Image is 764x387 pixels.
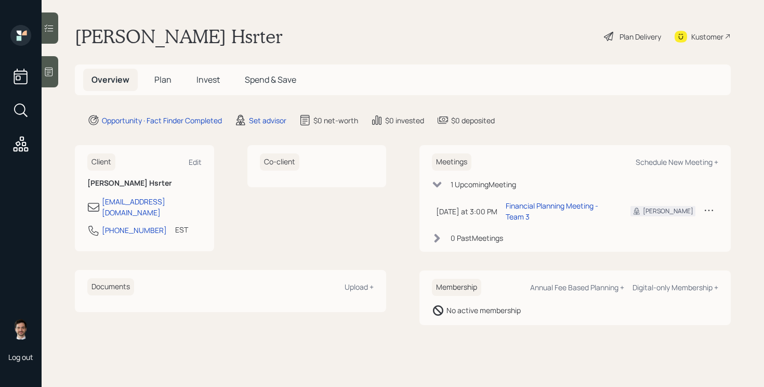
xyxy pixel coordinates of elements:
[436,206,497,217] div: [DATE] at 3:00 PM
[10,319,31,340] img: jonah-coleman-headshot.png
[189,157,202,167] div: Edit
[102,196,202,218] div: [EMAIL_ADDRESS][DOMAIN_NAME]
[643,207,693,216] div: [PERSON_NAME]
[245,74,296,85] span: Spend & Save
[87,179,202,188] h6: [PERSON_NAME] Hsrter
[313,115,358,126] div: $0 net-worth
[385,115,424,126] div: $0 invested
[620,31,661,42] div: Plan Delivery
[91,74,129,85] span: Overview
[249,115,286,126] div: Set advisor
[633,282,718,292] div: Digital-only Membership +
[87,153,115,171] h6: Client
[87,278,134,295] h6: Documents
[432,279,481,296] h6: Membership
[102,225,167,236] div: [PHONE_NUMBER]
[691,31,723,42] div: Kustomer
[451,233,503,243] div: 0 Past Meeting s
[75,25,283,48] h1: [PERSON_NAME] Hsrter
[506,200,614,222] div: Financial Planning Meeting - Team 3
[530,282,624,292] div: Annual Fee Based Planning +
[260,153,299,171] h6: Co-client
[8,352,33,362] div: Log out
[345,282,374,292] div: Upload +
[446,305,521,316] div: No active membership
[636,157,718,167] div: Schedule New Meeting +
[175,224,188,235] div: EST
[451,179,516,190] div: 1 Upcoming Meeting
[196,74,220,85] span: Invest
[432,153,471,171] h6: Meetings
[451,115,495,126] div: $0 deposited
[154,74,172,85] span: Plan
[102,115,222,126] div: Opportunity · Fact Finder Completed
